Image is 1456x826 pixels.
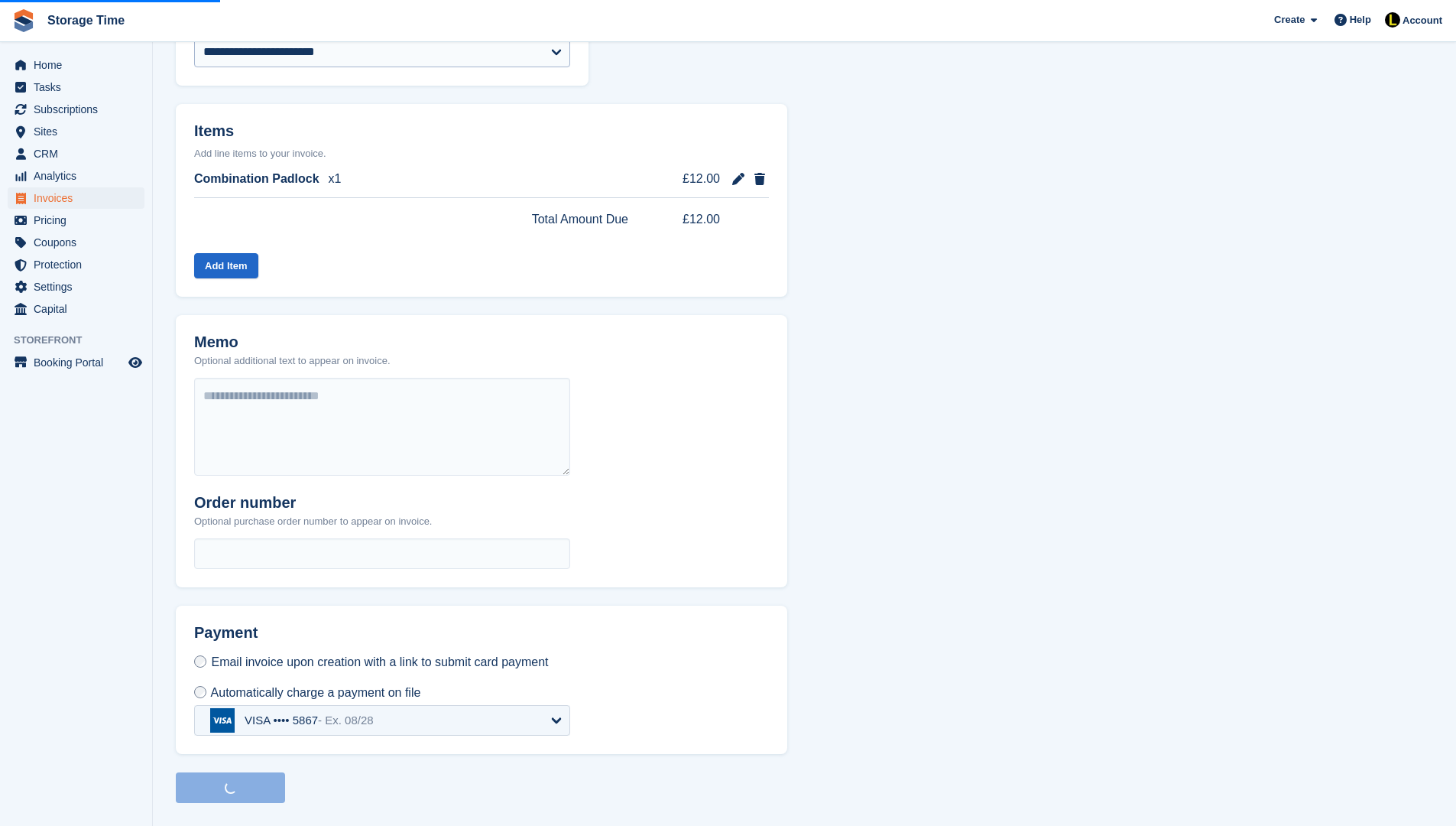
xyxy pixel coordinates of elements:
[1385,12,1400,28] img: Laaibah Sarwar
[34,143,125,164] span: CRM
[194,253,258,278] button: Add Item
[34,121,125,142] span: Sites
[34,54,125,76] span: Home
[34,99,125,120] span: Subscriptions
[34,352,125,373] span: Booking Portal
[34,165,125,187] span: Analytics
[210,708,235,733] img: visa-b694ef4212b07b5f47965f94a99afb91c8fa3d2577008b26e631fad0fb21120b.svg
[662,170,720,188] span: £12.00
[8,76,144,98] a: menu
[8,54,144,76] a: menu
[194,146,769,161] p: Add line items to your invoice.
[41,8,131,33] a: Storage Time
[34,187,125,209] span: Invoices
[126,353,144,372] a: Preview store
[194,514,432,529] p: Optional purchase order number to appear on invoice.
[34,276,125,298] span: Settings
[318,714,374,727] span: - Ex. 08/28
[8,352,144,373] a: menu
[194,494,432,512] h2: Order number
[194,353,391,369] p: Optional additional text to appear on invoice.
[34,76,125,98] span: Tasks
[34,298,125,320] span: Capital
[662,210,720,229] span: £12.00
[12,9,35,32] img: stora-icon-8386f47178a22dfd0bd8f6a31ec36ba5ce8667c1dd55bd0f319d3a0aa187defe.svg
[211,655,548,668] span: Email invoice upon creation with a link to submit card payment
[194,122,769,143] h2: Items
[211,686,421,699] span: Automatically charge a payment on file
[194,686,206,698] input: Automatically charge a payment on file
[8,254,144,275] a: menu
[8,99,144,120] a: menu
[34,210,125,231] span: Pricing
[8,187,144,209] a: menu
[8,232,144,253] a: menu
[14,333,152,348] span: Storefront
[8,210,144,231] a: menu
[8,298,144,320] a: menu
[34,232,125,253] span: Coupons
[194,333,391,351] h2: Memo
[194,655,206,668] input: Email invoice upon creation with a link to submit card payment
[245,714,374,727] div: VISA •••• 5867
[532,210,628,229] span: Total Amount Due
[329,170,342,188] span: x1
[8,143,144,164] a: menu
[194,624,570,654] h2: Payment
[34,254,125,275] span: Protection
[8,165,144,187] a: menu
[8,276,144,298] a: menu
[194,170,319,188] span: Combination Padlock
[1402,13,1442,28] span: Account
[1274,12,1305,28] span: Create
[1350,12,1371,28] span: Help
[8,121,144,142] a: menu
